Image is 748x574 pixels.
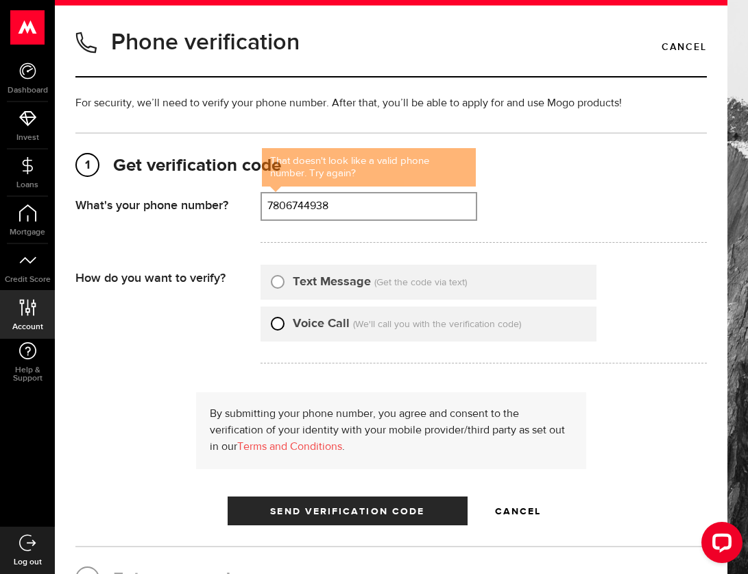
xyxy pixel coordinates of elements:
[75,192,261,213] div: What's your phone number?
[293,315,350,333] label: Voice Call
[481,497,555,525] button: Cancel
[75,265,261,286] div: How do you want to verify?
[662,36,707,59] a: Cancel
[495,507,541,516] span: Cancel
[270,507,424,516] span: Send Verification Code
[228,497,468,525] button: Send Verification Code
[353,320,521,329] span: (We'll call you with the verification code)
[293,273,371,291] label: Text Message
[111,25,300,60] h1: Phone verification
[374,278,467,287] span: (Get the code via text)
[77,154,98,176] span: 1
[196,392,586,469] div: By submitting your phone number, you agree and consent to the verification of your identity with ...
[271,273,285,287] input: Text Message
[237,442,342,453] a: Terms and Conditions
[75,95,707,112] p: For security, we’ll need to verify your phone number. After that, you’ll be able to apply for and...
[75,154,707,178] h2: Get verification code
[690,516,748,574] iframe: LiveChat chat widget
[262,148,476,187] div: That doesn't look like a valid phone number. Try again?
[271,315,285,328] input: Voice Call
